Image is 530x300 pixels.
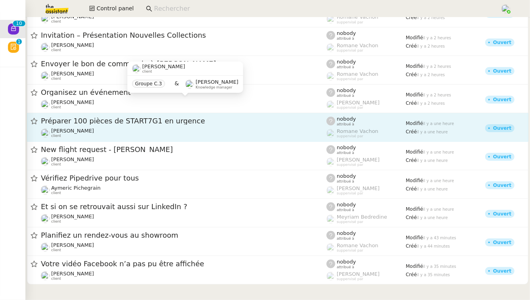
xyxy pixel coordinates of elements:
span: il y a une heure [423,207,454,212]
span: [PERSON_NAME] [337,271,380,277]
nz-badge-sup: 1 [16,39,22,44]
span: il y a 2 heures [417,73,445,77]
span: Romane Vachon [337,71,378,77]
span: il y a 2 heures [417,101,445,106]
span: il y a 2 heures [417,44,445,48]
span: Envoyer le bon de commande à [PERSON_NAME] [41,60,326,67]
app-user-label: suppervisé par [326,185,406,196]
button: Control panel [84,3,138,14]
span: [PERSON_NAME] [51,99,94,105]
span: Romane Vachon [337,242,378,248]
div: Ouvert [493,212,511,216]
span: Romane Vachon [337,128,378,134]
span: Créé [406,129,417,135]
span: nobody [337,230,356,236]
app-user-detailed-label: client [41,13,326,24]
span: attribué à [337,94,354,98]
app-user-label: attribué à [326,59,406,69]
span: il y a 35 minutes [417,273,450,277]
img: users%2FoFdbodQ3TgNoWt9kP3GXAs5oaCq1%2Favatar%2Fprofile-pic.png [326,158,335,166]
app-user-label: suppervisé par [326,14,406,24]
span: Modifié [406,235,423,240]
app-user-detailed-label: client [41,42,326,52]
img: users%2FpftfpH3HWzRMeZpe6E7kXDgO5SJ3%2Favatar%2Fa3cc7090-f8ed-4df9-82e0-3c63ac65f9dd [41,100,50,109]
span: Vérifiez Pipedrive pour tous [41,175,326,182]
app-user-detailed-label: client [41,271,326,281]
span: nobody [337,259,356,265]
span: client [51,134,61,138]
span: client [51,77,61,81]
span: Créé [406,43,417,49]
p: 0 [19,21,22,28]
span: suppervisé par [337,77,363,81]
img: users%2FCk7ZD5ubFNWivK6gJdIkoi2SB5d2%2Favatar%2F3f84dbb7-4157-4842-a987-fca65a8b7a9a [41,271,50,280]
app-user-detailed-label: client [41,242,326,252]
span: Meyriam Bedredine [337,214,387,220]
span: suppervisé par [337,277,363,281]
span: il y a une heure [417,187,448,191]
span: Modifié [406,121,423,126]
img: users%2Fjeuj7FhI7bYLyCU6UIN9LElSS4x1%2Favatar%2F1678820456145.jpeg [41,71,50,80]
span: il y a 2 heures [423,36,451,40]
img: users%2FfjlNmCTkLiVoA3HQjY3GA5JXGxb2%2Favatar%2Fstarofservice_97480retdsc0392.png [41,43,50,52]
span: Et si on se retrouvait aussi sur LinkedIn ? [41,203,326,210]
span: il y a une heure [423,121,454,126]
span: [PERSON_NAME] [51,42,94,48]
span: il y a 35 minutes [423,264,457,269]
img: users%2Fjeuj7FhI7bYLyCU6UIN9LElSS4x1%2Favatar%2F1678820456145.jpeg [41,129,50,137]
span: suppervisé par [337,163,363,167]
app-user-detailed-label: client [41,156,326,167]
div: Ouvert [493,69,511,73]
img: users%2FoFdbodQ3TgNoWt9kP3GXAs5oaCq1%2Favatar%2Fprofile-pic.png [326,272,335,281]
span: attribué à [337,265,354,269]
span: nobody [337,59,356,65]
p: 1 [17,39,21,46]
span: [PERSON_NAME] [51,271,94,277]
span: Créé [406,272,417,277]
span: nobody [337,116,356,122]
span: New flight request - [PERSON_NAME] [41,146,326,153]
span: Modifié [406,206,423,212]
app-user-label: suppervisé par [326,128,406,138]
span: nobody [337,144,356,150]
app-user-label: attribué à [326,230,406,240]
span: attribué à [337,122,354,127]
app-user-label: suppervisé par [326,71,406,81]
img: users%2FC9SBsJ0duuaSgpQFj5LgoEX8n0o2%2Favatar%2Fec9d51b8-9413-4189-adfb-7be4d8c96a3c [41,157,50,166]
span: client [51,105,61,110]
span: Aymeric Pichegrain [51,185,101,191]
app-user-label: suppervisé par [326,271,406,281]
span: Créé [406,15,417,20]
app-user-label: attribué à [326,259,406,269]
span: client [51,19,61,24]
span: suppervisé par [337,248,363,253]
img: users%2FoFdbodQ3TgNoWt9kP3GXAs5oaCq1%2Favatar%2Fprofile-pic.png [326,186,335,195]
span: il y a 44 minutes [417,244,450,248]
span: client [51,219,61,224]
span: suppervisé par [337,134,363,138]
div: Ouvert [493,97,511,102]
span: il y a une heure [423,150,454,154]
span: [PERSON_NAME] [51,156,94,162]
app-user-label: attribué à [326,202,406,212]
span: [PERSON_NAME] [51,128,94,134]
app-user-label: attribué à [326,173,406,183]
span: [PERSON_NAME] [337,100,380,106]
span: Organisez un événement [41,89,326,96]
input: Rechercher [154,4,492,14]
span: il y a une heure [417,158,448,163]
div: Ouvert [493,154,511,159]
span: il y a 2 heures [417,15,445,20]
div: Ouvert [493,126,511,131]
span: client [51,191,61,195]
span: [PERSON_NAME] [51,242,94,248]
div: Ouvert [493,183,511,188]
span: Créé [406,243,417,249]
app-user-label: suppervisé par [326,242,406,253]
app-user-detailed-label: client [41,213,326,224]
app-user-label: attribué à [326,30,406,40]
span: client [51,162,61,167]
app-user-label: suppervisé par [326,42,406,53]
app-user-label: attribué à [326,144,406,155]
span: Créé [406,72,417,77]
